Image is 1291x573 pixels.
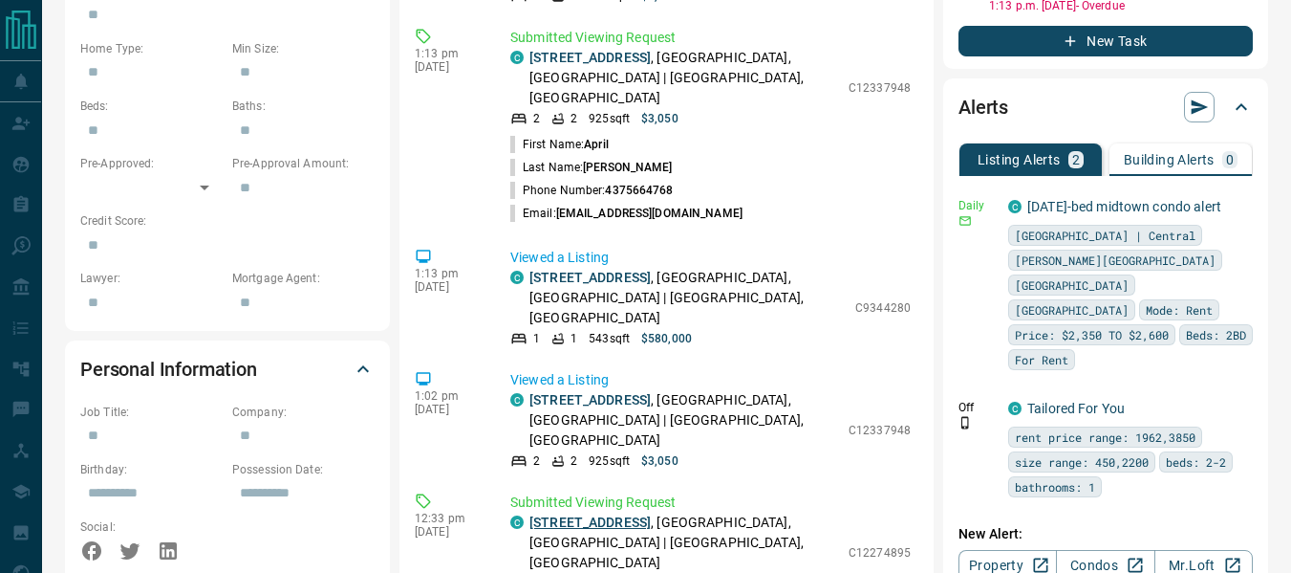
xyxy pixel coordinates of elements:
p: C12337948 [849,79,911,97]
span: Mode: Rent [1146,300,1213,320]
div: condos.ca [510,51,524,64]
p: Viewed a Listing [510,370,911,390]
p: C12337948 [849,422,911,439]
p: Beds: [80,98,223,115]
p: Baths: [232,98,375,115]
p: Submitted Viewing Request [510,493,911,513]
h2: Personal Information [80,354,257,385]
p: Email: [510,205,742,222]
p: $580,000 [641,330,692,347]
p: 1 [570,330,577,347]
p: 925 sqft [589,110,630,127]
p: , [GEOGRAPHIC_DATA], [GEOGRAPHIC_DATA] | [GEOGRAPHIC_DATA], [GEOGRAPHIC_DATA] [529,268,846,328]
p: Phone Number: [510,182,674,199]
p: , [GEOGRAPHIC_DATA], [GEOGRAPHIC_DATA] | [GEOGRAPHIC_DATA], [GEOGRAPHIC_DATA] [529,390,839,451]
p: Off [958,399,997,416]
div: condos.ca [510,393,524,407]
p: $3,050 [641,110,678,127]
p: Lawyer: [80,270,223,287]
svg: Push Notification Only [958,416,972,430]
span: beds: 2-2 [1166,452,1226,472]
p: Submitted Viewing Request [510,28,911,48]
p: Mortgage Agent: [232,270,375,287]
span: Beds: 2BD [1186,325,1246,344]
div: condos.ca [510,271,524,284]
a: [STREET_ADDRESS] [529,392,651,408]
span: [GEOGRAPHIC_DATA] | Central [1015,226,1195,245]
span: [PERSON_NAME][GEOGRAPHIC_DATA] [1015,251,1216,270]
button: New Task [958,26,1253,56]
p: 1:02 pm [415,389,482,403]
p: Viewed a Listing [510,248,911,268]
span: [GEOGRAPHIC_DATA] [1015,300,1129,320]
p: [DATE] [415,403,482,416]
p: 2 [1072,153,1080,166]
p: Social: [80,518,223,536]
div: condos.ca [510,516,524,529]
span: [GEOGRAPHIC_DATA] [1015,275,1129,295]
span: Price: $2,350 TO $2,600 [1015,325,1169,344]
p: Min Size: [232,40,375,57]
p: $3,050 [641,452,678,470]
span: [EMAIL_ADDRESS][DOMAIN_NAME] [556,207,742,220]
div: Personal Information [80,346,375,392]
p: Pre-Approved: [80,155,223,172]
a: [STREET_ADDRESS] [529,515,651,530]
p: 1:13 pm [415,47,482,60]
p: 2 [570,452,577,470]
p: C9344280 [855,299,911,317]
p: 543 sqft [589,330,630,347]
p: 2 [533,110,540,127]
span: 4375664768 [605,184,673,197]
p: [DATE] [415,525,482,539]
p: 1:13 pm [415,267,482,280]
div: condos.ca [1008,402,1022,415]
p: Job Title: [80,404,223,421]
p: 2 [570,110,577,127]
span: For Rent [1015,350,1068,369]
p: Daily [958,197,997,214]
span: size range: 450,2200 [1015,452,1149,472]
p: 925 sqft [589,452,630,470]
p: 1 [533,330,540,347]
p: Possession Date: [232,461,375,478]
span: bathrooms: 1 [1015,477,1095,496]
p: , [GEOGRAPHIC_DATA], [GEOGRAPHIC_DATA] | [GEOGRAPHIC_DATA], [GEOGRAPHIC_DATA] [529,513,839,573]
h2: Alerts [958,92,1008,122]
p: Birthday: [80,461,223,478]
a: Tailored For You [1027,401,1125,416]
a: [STREET_ADDRESS] [529,50,651,65]
p: Pre-Approval Amount: [232,155,375,172]
p: Building Alerts [1124,153,1215,166]
span: rent price range: 1962,3850 [1015,428,1195,447]
p: [DATE] [415,280,482,294]
span: April [584,138,609,151]
p: Listing Alerts [978,153,1061,166]
p: 12:33 pm [415,512,482,525]
a: [STREET_ADDRESS] [529,270,651,285]
p: Credit Score: [80,212,375,230]
a: [DATE]-bed midtown condo alert [1027,199,1221,214]
p: Home Type: [80,40,223,57]
p: Last Name: [510,159,673,176]
span: [PERSON_NAME] [583,161,672,174]
p: New Alert: [958,524,1253,544]
p: 0 [1226,153,1234,166]
svg: Email [958,214,972,228]
p: , [GEOGRAPHIC_DATA], [GEOGRAPHIC_DATA] | [GEOGRAPHIC_DATA], [GEOGRAPHIC_DATA] [529,48,839,108]
div: Alerts [958,84,1253,130]
p: [DATE] [415,60,482,74]
p: C12274895 [849,544,911,562]
p: 2 [533,452,540,470]
div: condos.ca [1008,200,1022,213]
p: First Name: [510,136,609,153]
p: Company: [232,404,375,421]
